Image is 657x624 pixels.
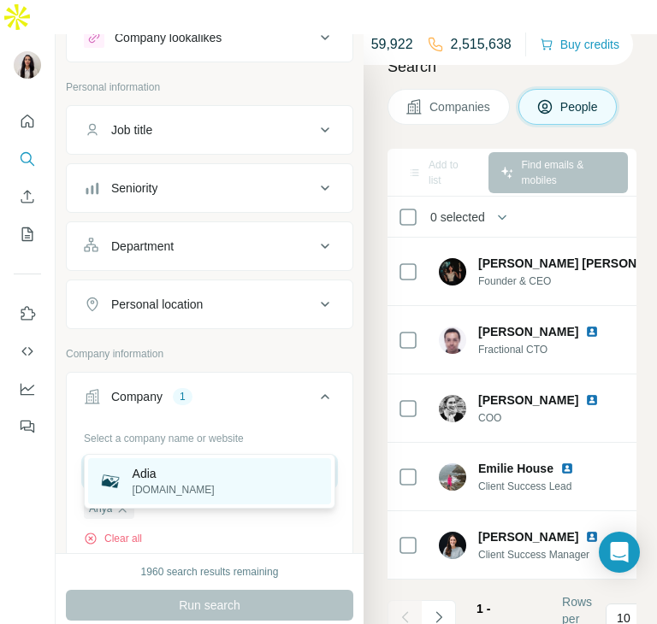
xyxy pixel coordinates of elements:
div: Seniority [111,180,157,197]
button: Seniority [67,168,352,209]
button: Quick start [14,106,41,137]
button: Clear all [84,531,142,546]
div: Company lookalikes [115,29,222,46]
img: Avatar [439,532,466,559]
img: Avatar [439,258,466,286]
img: Avatar [14,51,41,79]
span: [PERSON_NAME] [478,325,578,338]
button: Use Surfe on LinkedIn [14,298,41,329]
img: LinkedIn logo [585,530,599,544]
img: LinkedIn logo [585,393,599,407]
span: 0 selected [430,209,485,226]
p: Company information [66,346,353,362]
img: LinkedIn logo [560,462,574,475]
span: Client Success Lead [478,479,595,494]
button: Company1 [67,376,352,424]
button: Company lookalikes [67,17,352,58]
span: COO [478,410,619,426]
span: Client Success Manager [478,547,619,562]
div: 1960 search results remaining [141,564,279,580]
span: Companies [429,98,492,115]
button: Enrich CSV [14,181,41,212]
span: [PERSON_NAME] [478,528,578,545]
button: Use Surfe API [14,336,41,367]
p: 2,515,638 [451,34,512,55]
div: Select a company name or website [84,424,335,446]
div: Company [111,388,163,405]
img: Adia [98,469,122,493]
button: Dashboard [14,374,41,404]
span: People [560,98,600,115]
p: 59,922 [371,34,413,55]
button: Personal location [67,284,352,325]
p: Adia [133,465,215,482]
div: 1 [173,389,192,404]
img: Avatar [439,463,466,491]
span: [PERSON_NAME] [478,391,578,409]
div: Open Intercom Messenger [599,532,640,573]
p: [DOMAIN_NAME] [133,482,215,497]
span: Fractional CTO [478,342,619,357]
button: Job title [67,109,352,150]
img: LinkedIn logo [585,325,599,338]
button: Feedback [14,411,41,442]
span: Emilie House [478,460,553,477]
div: Personal location [111,296,203,313]
div: Department [111,238,174,255]
p: Personal information [66,79,353,95]
button: Search [14,144,41,174]
button: Buy credits [540,32,619,56]
h4: Search [388,55,636,79]
img: Avatar [439,327,466,354]
button: Department [67,226,352,267]
img: Avatar [439,395,466,422]
button: My lists [14,219,41,250]
div: Job title [111,121,152,138]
